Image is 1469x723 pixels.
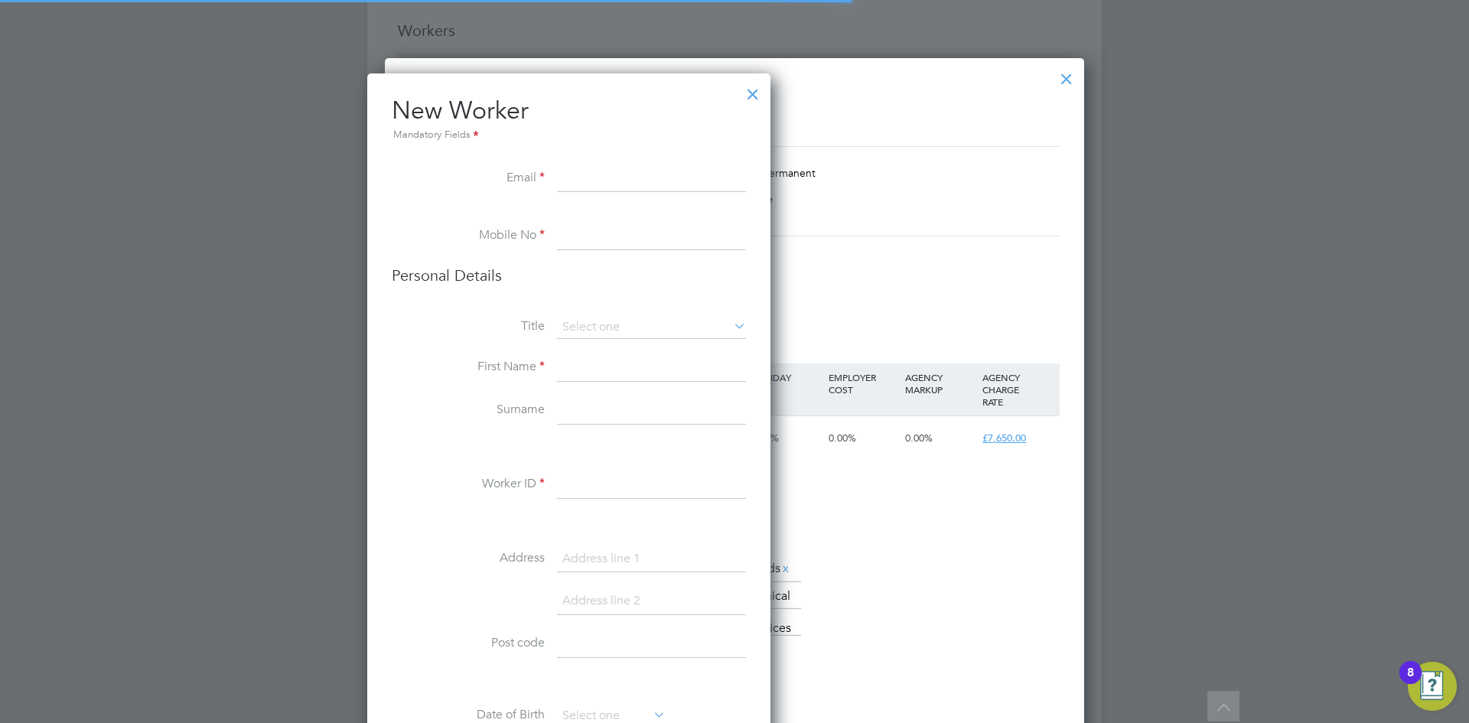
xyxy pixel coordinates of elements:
label: Surname [392,402,545,418]
label: Date of Birth [392,707,545,723]
div: HOLIDAY PAY [748,363,825,403]
div: 8 [1407,673,1414,692]
input: Address line 1 [557,546,746,573]
label: First Name [392,359,545,375]
div: EMPLOYER COST [825,363,902,403]
input: Address line 2 [557,588,746,615]
h2: New Worker [392,95,746,144]
input: Select one [557,316,746,339]
a: x [780,559,791,578]
div: AGENCY CHARGE RATE [979,363,1056,415]
label: Post code [392,635,545,651]
label: Address [392,550,545,566]
button: Open Resource Center, 8 new notifications [1408,662,1457,711]
span: 0.00% [905,432,933,445]
div: Mandatory Fields [392,127,746,144]
label: Worker ID [392,476,545,492]
label: Mobile No [392,227,545,243]
h3: Personal Details [392,265,746,285]
span: 0.00% [829,432,856,445]
span: £7,650.00 [982,432,1026,445]
span: BGIS - Permanent [728,166,816,180]
label: Title [392,318,545,334]
label: Email [392,170,545,186]
div: AGENCY MARKUP [901,363,979,403]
